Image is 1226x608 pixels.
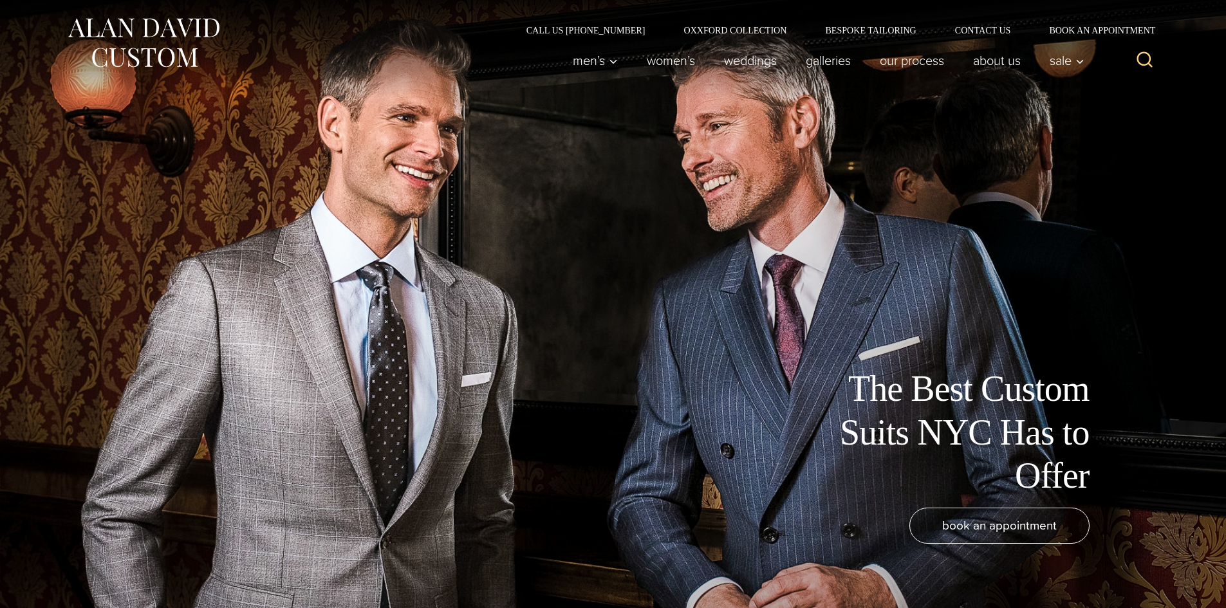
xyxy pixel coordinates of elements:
[507,26,1160,35] nav: Secondary Navigation
[909,508,1090,544] a: book an appointment
[865,48,958,73] a: Our Process
[936,26,1030,35] a: Contact Us
[632,48,709,73] a: Women’s
[573,54,618,67] span: Men’s
[507,26,665,35] a: Call Us [PHONE_NUMBER]
[942,516,1057,535] span: book an appointment
[1129,45,1160,76] button: View Search Form
[66,14,221,71] img: Alan David Custom
[800,367,1090,497] h1: The Best Custom Suits NYC Has to Offer
[806,26,935,35] a: Bespoke Tailoring
[791,48,865,73] a: Galleries
[1050,54,1084,67] span: Sale
[1030,26,1160,35] a: Book an Appointment
[664,26,806,35] a: Oxxford Collection
[558,48,1091,73] nav: Primary Navigation
[709,48,791,73] a: weddings
[958,48,1035,73] a: About Us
